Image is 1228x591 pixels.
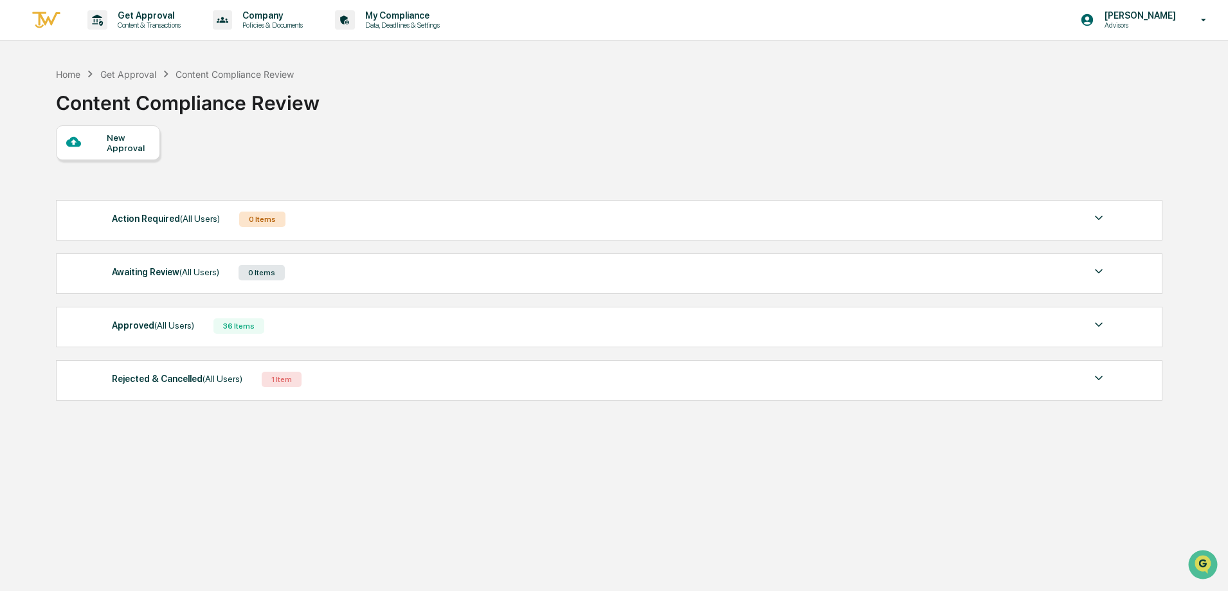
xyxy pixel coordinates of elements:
span: Attestations [106,162,159,175]
div: 36 Items [213,318,264,334]
p: Content & Transactions [107,21,187,30]
div: 0 Items [239,265,285,280]
div: Home [56,69,80,80]
p: Data, Deadlines & Settings [355,21,446,30]
span: (All Users) [180,214,220,224]
div: 1 Item [262,372,302,387]
a: 🔎Data Lookup [8,181,86,205]
img: logo [31,10,62,31]
img: caret [1091,317,1106,332]
input: Clear [33,59,212,72]
div: 0 Items [239,212,285,227]
div: 🗄️ [93,163,104,174]
img: caret [1091,264,1106,279]
span: (All Users) [154,320,194,331]
span: Pylon [128,218,156,228]
span: (All Users) [179,267,219,277]
span: (All Users) [203,374,242,384]
a: 🖐️Preclearance [8,157,88,180]
p: [PERSON_NAME] [1094,10,1182,21]
div: 🔎 [13,188,23,198]
div: Content Compliance Review [176,69,294,80]
div: Action Required [112,210,220,227]
a: 🗄️Attestations [88,157,165,180]
div: Approved [112,317,194,334]
p: Get Approval [107,10,187,21]
p: Policies & Documents [232,21,309,30]
button: Start new chat [219,102,234,118]
p: Advisors [1094,21,1182,30]
span: Preclearance [26,162,83,175]
span: Data Lookup [26,186,81,199]
div: We're available if you need us! [44,111,163,122]
img: caret [1091,370,1106,386]
div: Start new chat [44,98,211,111]
a: Powered byPylon [91,217,156,228]
img: caret [1091,210,1106,226]
div: Awaiting Review [112,264,219,280]
div: Get Approval [100,69,156,80]
p: My Compliance [355,10,446,21]
img: 1746055101610-c473b297-6a78-478c-a979-82029cc54cd1 [13,98,36,122]
div: New Approval [107,132,150,153]
p: How can we help? [13,27,234,48]
div: 🖐️ [13,163,23,174]
div: Content Compliance Review [56,81,320,114]
p: Company [232,10,309,21]
div: Rejected & Cancelled [112,370,242,387]
iframe: Open customer support [1187,549,1222,583]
